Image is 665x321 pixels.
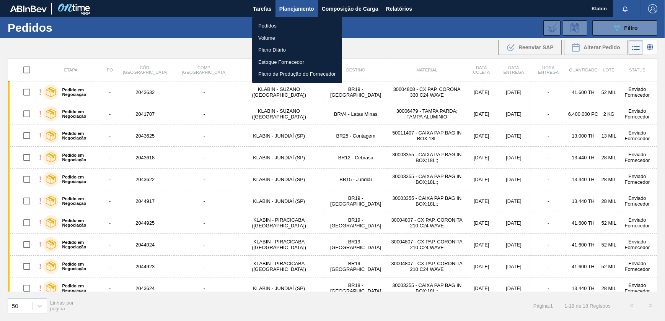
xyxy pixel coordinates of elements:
[252,20,342,32] a: Pedidos
[252,44,342,56] a: Plano Diário
[252,32,342,44] a: Volume
[252,68,342,80] a: Plano de Produção do Fornecedor
[252,56,342,68] a: Estoque Fornecedor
